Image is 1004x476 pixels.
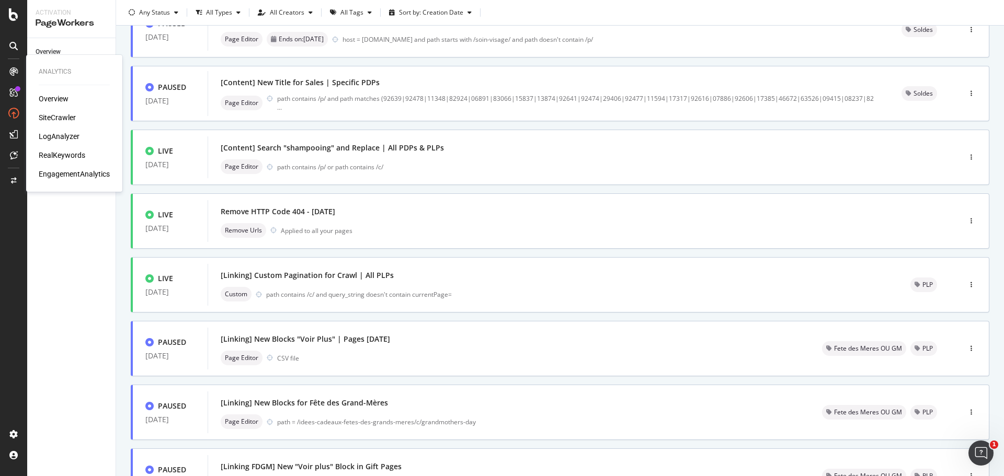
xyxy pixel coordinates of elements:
[910,277,937,292] div: neutral label
[145,224,195,233] div: [DATE]
[267,32,328,47] div: neutral label
[221,270,394,281] div: [Linking] Custom Pagination for Crawl | All PLPs
[139,9,170,16] div: Any Status
[145,415,195,424] div: [DATE]
[340,9,363,16] div: All Tags
[822,405,906,420] div: neutral label
[39,169,110,179] a: EngagementAnalytics
[145,288,195,296] div: [DATE]
[36,17,107,29] div: PageWorkers
[822,341,906,356] div: neutral label
[281,226,352,235] div: Applied to all your pages
[221,287,252,301] div: neutral label
[158,146,173,156] div: LIVE
[254,4,317,21] button: All Creators
[270,9,304,16] div: All Creators
[221,414,263,429] div: neutral label
[990,440,998,449] span: 1
[36,47,108,57] a: Overview
[221,398,388,408] div: [Linking] New Blocks for Fête des Grand-Mères
[910,405,937,420] div: neutral label
[191,4,245,21] button: All Types
[225,419,258,425] span: Page Editor
[36,8,107,17] div: Activation
[343,35,876,44] div: host = [DOMAIN_NAME] and path starts with /soin-visage/ and path doesn't contain /p/
[902,22,937,37] div: neutral label
[385,4,476,21] button: Sort by: Creation Date
[914,90,933,97] span: Soldes
[225,227,262,234] span: Remove Urls
[399,9,463,16] div: Sort by: Creation Date
[277,103,282,112] span: ...
[145,97,195,105] div: [DATE]
[266,290,885,299] div: path contains /c/ and query_string doesn't contain currentPage=
[158,82,186,92] div: PAUSED
[922,345,933,352] span: PLP
[277,94,876,112] div: path contains /p/ and path matches (92639|92478|11348|82924|06891|83066|15837|13874|92641|92474|2...
[221,159,263,174] div: neutral label
[326,4,376,21] button: All Tags
[145,160,195,169] div: [DATE]
[158,273,173,284] div: LIVE
[225,355,258,361] span: Page Editor
[124,4,182,21] button: Any Status
[158,465,186,475] div: PAUSED
[39,94,69,104] a: Overview
[225,291,247,297] span: Custom
[922,409,933,415] span: PLP
[834,409,902,415] span: Fete des Meres OU GM
[221,351,263,365] div: neutral label
[39,67,110,76] div: Analytics
[145,352,195,360] div: [DATE]
[225,164,258,170] span: Page Editor
[221,461,402,472] div: [Linking FDGM] New "Voir plus" Block in Gift Pages
[206,9,232,16] div: All Types
[221,32,263,47] div: neutral label
[277,354,299,363] div: CSV file
[39,150,85,160] a: RealKeywords
[158,401,186,411] div: PAUSED
[277,162,916,171] div: path contains /p/ or path contains /c/
[145,33,195,41] div: [DATE]
[968,440,994,466] iframe: Intercom live chat
[225,36,258,42] span: Page Editor
[922,282,933,288] span: PLP
[914,27,933,33] span: Soldes
[221,143,444,153] div: [Content] Search "shampooing" and Replace | All PDPs & PLPs
[277,417,797,426] div: path = /idees-cadeaux-fetes-des-grands-meres/c/grandmothers-day
[39,112,76,123] a: SiteCrawler
[279,36,324,42] span: Ends on: [DATE]
[158,337,186,347] div: PAUSED
[221,206,335,217] div: Remove HTTP Code 404 - [DATE]
[221,96,263,110] div: neutral label
[834,345,902,352] span: Fete des Meres OU GM
[910,341,937,356] div: neutral label
[158,210,173,220] div: LIVE
[221,223,266,238] div: neutral label
[221,334,390,344] div: [Linking] New Blocks "Voir Plus" | Pages [DATE]
[221,77,380,88] div: [Content] New Title for Sales | Specific PDPs
[225,100,258,106] span: Page Editor
[36,47,61,57] div: Overview
[902,86,937,101] div: neutral label
[39,131,79,142] a: LogAnalyzer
